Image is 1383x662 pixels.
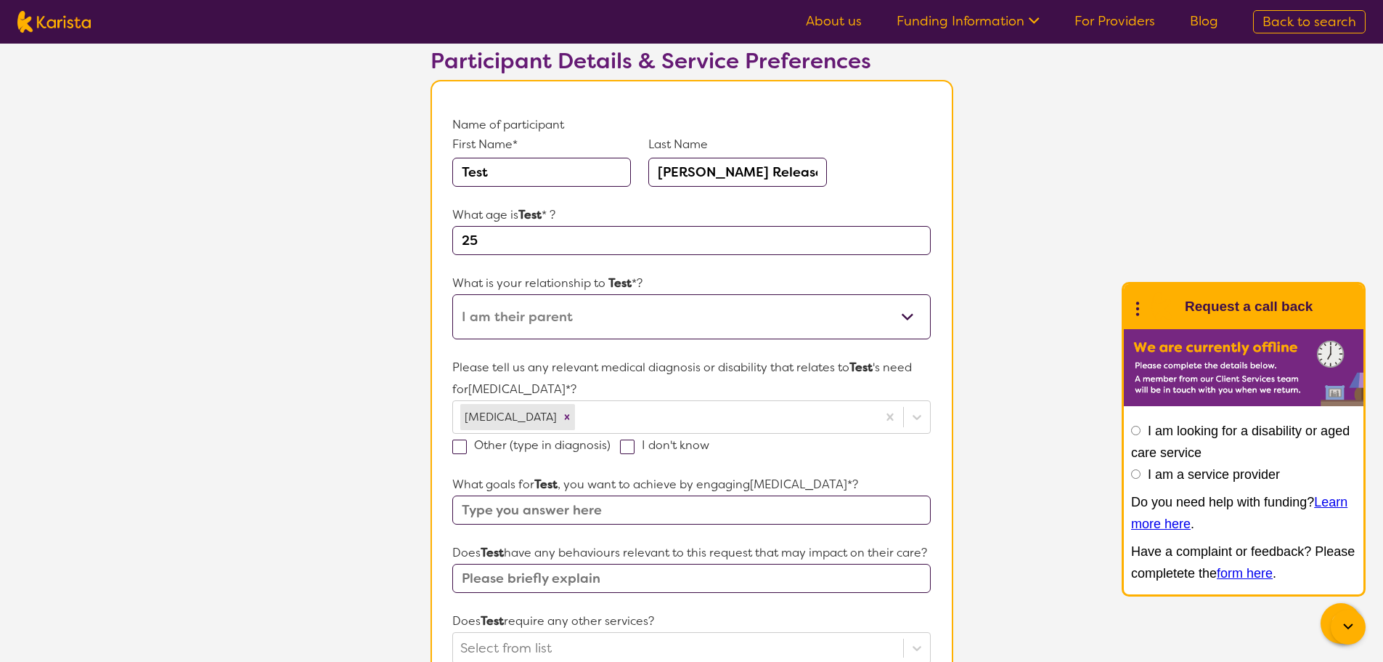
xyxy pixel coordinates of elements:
[452,114,930,136] p: Name of participant
[608,275,632,291] strong: Test
[1124,329,1363,406] img: Karista offline chat form to request call back
[1074,12,1155,30] a: For Providers
[1321,603,1361,644] button: Channel Menu
[452,496,930,525] input: Type you answer here
[849,360,873,375] strong: Test
[559,404,575,430] div: Remove Brain Injury
[452,136,631,153] p: First Name*
[1147,292,1176,321] img: Karista
[481,613,504,629] strong: Test
[1148,467,1280,482] label: I am a service provider
[518,207,542,222] strong: Test
[452,542,930,564] p: Does have any behaviours relevant to this request that may impact on their care?
[1131,541,1356,584] p: Have a complaint or feedback? Please completete the .
[17,11,91,33] img: Karista logo
[1217,566,1273,581] a: form here
[452,204,930,226] p: What age is * ?
[1185,296,1313,318] h1: Request a call back
[620,437,719,453] label: I don't know
[481,545,504,560] strong: Test
[897,12,1040,30] a: Funding Information
[1131,424,1350,460] label: I am looking for a disability or aged care service
[460,404,559,430] div: [MEDICAL_DATA]
[1190,12,1218,30] a: Blog
[806,12,862,30] a: About us
[452,226,930,255] input: Type here
[452,437,620,453] label: Other (type in diagnosis)
[452,273,930,294] p: What is your relationship to *?
[452,564,930,593] input: Please briefly explain
[452,610,930,632] p: Does require any other services?
[534,477,558,492] strong: Test
[1253,10,1366,33] a: Back to search
[648,136,827,153] p: Last Name
[452,474,930,496] p: What goals for , you want to achieve by engaging [MEDICAL_DATA] *?
[1131,491,1356,535] p: Do you need help with funding? .
[1262,13,1356,31] span: Back to search
[431,48,953,74] h2: Participant Details & Service Preferences
[452,357,930,400] p: Please tell us any relevant medical diagnosis or disability that relates to 's need for [MEDICAL_...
